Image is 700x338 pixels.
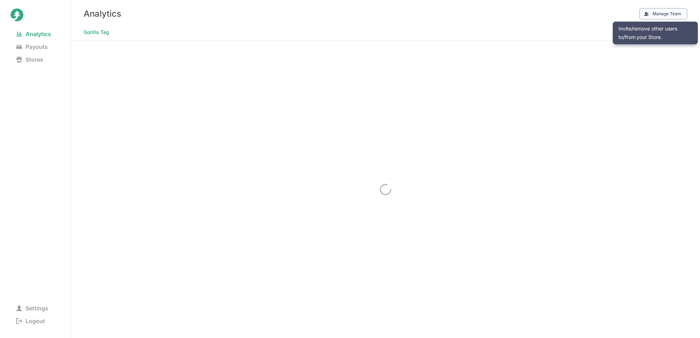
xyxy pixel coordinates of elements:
[618,24,692,41] p: Invite/remove other users to/from your Store.
[84,9,121,19] h3: Analytics
[11,29,57,39] span: Analytics
[84,27,109,37] span: Gorilla Tag
[11,316,51,326] span: Logout
[11,42,54,52] span: Payouts
[11,303,54,313] span: Settings
[639,8,687,19] button: Manage Team
[11,55,49,64] span: Stores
